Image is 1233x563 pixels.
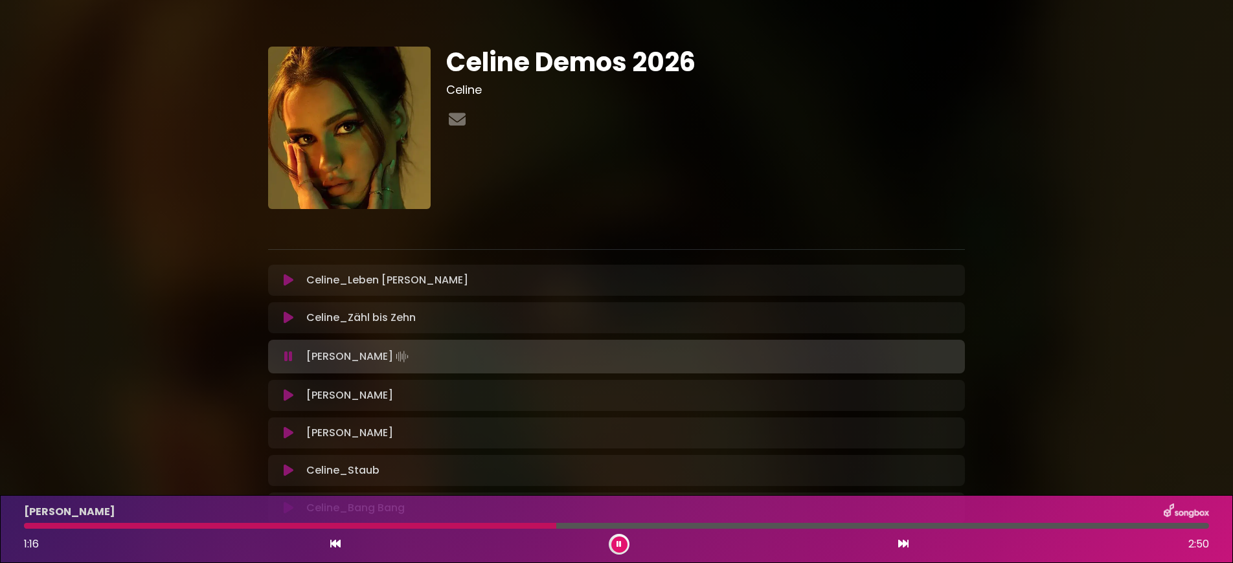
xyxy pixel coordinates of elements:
[24,504,115,520] p: [PERSON_NAME]
[446,47,965,78] h1: Celine Demos 2026
[446,83,965,97] h3: Celine
[306,463,379,478] p: Celine_Staub
[24,536,39,551] span: 1:16
[306,348,411,366] p: [PERSON_NAME]
[268,47,431,209] img: Lq3JwxWjTsiZgLSj7RBx
[1164,503,1209,520] img: songbox-logo-white.png
[306,272,468,288] p: Celine_Leben [PERSON_NAME]
[306,310,416,326] p: Celine_Zähl bis Zehn
[306,425,393,441] p: [PERSON_NAME]
[1188,536,1209,552] span: 2:50
[393,348,411,366] img: waveform4.gif
[306,388,393,403] p: [PERSON_NAME]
